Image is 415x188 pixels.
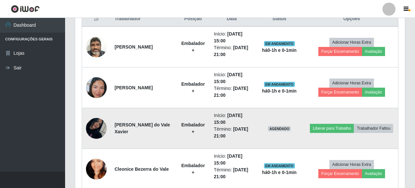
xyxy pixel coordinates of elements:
th: Trabalhador [111,11,176,27]
th: Opções [305,11,398,27]
time: [DATE] 15:00 [214,113,242,125]
th: Data [210,11,254,27]
strong: [PERSON_NAME] do Vale Xavier [115,122,170,134]
strong: [PERSON_NAME] [115,44,153,50]
span: AGENDADO [268,126,291,131]
button: Adicionar Horas Extra [329,38,374,47]
button: Avaliação [362,169,385,178]
li: Término: [214,44,250,58]
button: Avaliação [362,88,385,97]
strong: Cleonice Bezerra do Vale [115,166,169,172]
li: Início: [214,71,250,85]
button: Forçar Encerramento [318,47,362,56]
time: [DATE] 15:00 [214,31,242,43]
strong: Embalador + [181,81,205,94]
img: 1625107347864.jpeg [86,33,107,61]
li: Início: [214,153,250,166]
strong: há 0-1 h e 0-1 min [262,88,297,94]
button: Forçar Encerramento [318,88,362,97]
li: Término: [214,85,250,99]
li: Término: [214,126,250,139]
strong: Embalador + [181,41,205,53]
button: Avaliação [362,47,385,56]
button: Forçar Encerramento [318,169,362,178]
li: Início: [214,31,250,44]
span: EM ANDAMENTO [264,82,295,87]
li: Término: [214,166,250,180]
li: Início: [214,112,250,126]
img: 1620185251285.jpeg [86,151,107,188]
button: Liberar para Trabalho [310,124,354,133]
th: Status [254,11,305,27]
button: Adicionar Horas Extra [329,160,374,169]
strong: há 0-1 h e 0-1 min [262,170,297,175]
strong: Embalador + [181,122,205,134]
strong: [PERSON_NAME] [115,85,153,90]
img: 1753031144832.jpeg [86,110,107,147]
time: [DATE] 15:00 [214,72,242,84]
time: [DATE] 15:00 [214,153,242,166]
span: EM ANDAMENTO [264,41,295,46]
img: 1755394195779.jpeg [86,69,107,106]
button: Trabalhador Faltou [354,124,393,133]
button: Adicionar Horas Extra [329,79,374,88]
th: Posição [176,11,210,27]
strong: Embalador + [181,163,205,175]
img: CoreUI Logo [11,5,40,13]
strong: há 0-1 h e 0-1 min [262,48,297,53]
span: EM ANDAMENTO [264,163,295,168]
